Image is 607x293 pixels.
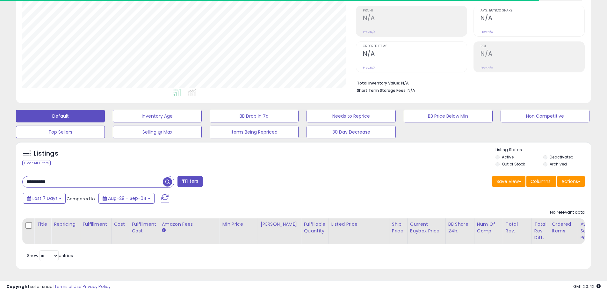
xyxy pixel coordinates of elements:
[492,176,525,187] button: Save View
[162,221,217,228] div: Amazon Fees
[495,147,591,153] p: Listing States:
[54,283,82,289] a: Terms of Use
[37,221,48,228] div: Title
[448,221,472,234] div: BB Share 24h.
[481,45,584,48] span: ROI
[550,161,567,167] label: Archived
[357,79,580,86] li: N/A
[108,195,147,201] span: Aug-29 - Sep-04
[113,110,202,122] button: Inventory Age
[307,126,395,138] button: 30 Day Decrease
[22,160,51,166] div: Clear All Filters
[363,45,467,48] span: Ordered Items
[67,196,96,202] span: Compared to:
[502,154,514,160] label: Active
[408,87,415,93] span: N/A
[557,176,585,187] button: Actions
[83,221,108,228] div: Fulfillment
[363,50,467,59] h2: N/A
[526,176,556,187] button: Columns
[581,221,604,241] div: Avg Selling Price
[113,126,202,138] button: Selling @ Max
[357,80,400,86] b: Total Inventory Value:
[392,221,405,234] div: Ship Price
[54,221,77,228] div: Repricing
[481,14,584,23] h2: N/A
[210,126,299,138] button: Items Being Repriced
[502,161,525,167] label: Out of Stock
[33,195,58,201] span: Last 7 Days
[27,253,73,259] span: Show: entries
[363,66,375,70] small: Prev: N/A
[410,221,443,234] div: Current Buybox Price
[6,283,30,289] strong: Copyright
[552,221,575,234] div: Ordered Items
[550,154,574,160] label: Deactivated
[573,283,601,289] span: 2025-09-12 20:42 GMT
[550,209,585,216] div: No relevant data
[404,110,493,122] button: BB Price Below Min
[260,221,298,228] div: [PERSON_NAME]
[132,221,156,234] div: Fulfillment Cost
[16,110,105,122] button: Default
[162,228,165,233] small: Amazon Fees.
[481,50,584,59] h2: N/A
[481,30,493,34] small: Prev: N/A
[304,221,326,234] div: Fulfillable Quantity
[16,126,105,138] button: Top Sellers
[98,193,155,204] button: Aug-29 - Sep-04
[23,193,66,204] button: Last 7 Days
[534,221,546,241] div: Total Rev. Diff.
[34,149,58,158] h5: Listings
[177,176,202,187] button: Filters
[331,221,387,228] div: Listed Price
[363,9,467,12] span: Profit
[357,88,407,93] b: Short Term Storage Fees:
[114,221,126,228] div: Cost
[6,284,111,290] div: seller snap | |
[307,110,395,122] button: Needs to Reprice
[477,221,500,234] div: Num of Comp.
[363,14,467,23] h2: N/A
[222,221,255,228] div: Min Price
[501,110,589,122] button: Non Competitive
[210,110,299,122] button: BB Drop in 7d
[363,30,375,34] small: Prev: N/A
[481,9,584,12] span: Avg. Buybox Share
[531,178,551,185] span: Columns
[481,66,493,70] small: Prev: N/A
[83,283,111,289] a: Privacy Policy
[506,221,529,234] div: Total Rev.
